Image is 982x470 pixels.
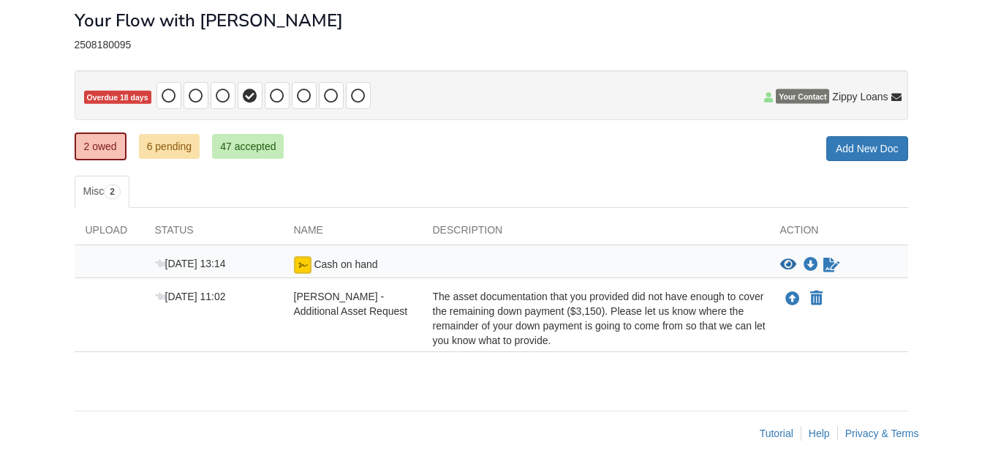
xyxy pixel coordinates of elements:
[155,291,226,302] span: [DATE] 11:02
[75,223,144,245] div: Upload
[809,290,824,307] button: Declare Edward Olivares Lopez - Additional Asset Request not applicable
[784,289,801,308] button: Upload Edward Olivares Lopez - Additional Asset Request
[283,223,422,245] div: Name
[104,184,121,199] span: 2
[144,223,283,245] div: Status
[845,428,919,439] a: Privacy & Terms
[422,289,769,348] div: The asset documentation that you provided did not have enough to cover the remaining down payment...
[422,223,769,245] div: Description
[780,258,796,272] button: View Cash on hand
[776,89,829,104] span: Your Contact
[832,89,888,104] span: Zippy Loans
[809,428,830,439] a: Help
[75,133,126,160] a: 2 owed
[75,39,908,51] div: 2508180095
[155,258,226,269] span: [DATE] 13:14
[769,223,908,245] div: Action
[804,259,818,271] a: Download Cash on hand
[75,176,129,208] a: Misc
[75,11,343,30] h1: Your Flow with [PERSON_NAME]
[760,428,793,439] a: Tutorial
[139,134,200,159] a: 6 pending
[826,136,908,161] a: Add New Doc
[84,91,151,105] span: Overdue 18 days
[822,256,841,274] a: Waiting for your co-borrower to e-sign
[294,291,408,317] span: [PERSON_NAME] - Additional Asset Request
[294,256,311,274] img: esign icon
[314,258,377,270] span: Cash on hand
[212,134,284,159] a: 47 accepted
